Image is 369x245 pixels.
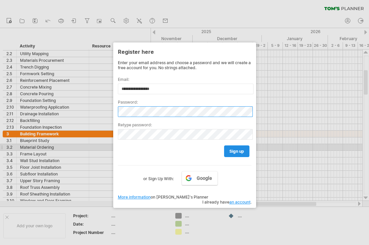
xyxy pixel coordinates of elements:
[197,175,212,181] span: Google
[118,100,251,105] label: Password:
[118,60,251,70] div: Enter your email address and choose a password and we will create a free account for you. No stri...
[118,195,208,200] span: on [PERSON_NAME]'s Planner
[118,45,251,57] div: Register here
[118,77,251,82] label: Email:
[182,171,218,185] a: Google
[229,149,244,154] span: sign up
[202,200,251,205] span: I already have .
[118,195,151,200] a: More information
[229,200,250,205] a: an account
[224,145,249,157] a: sign up
[118,122,251,127] label: Retype password:
[143,171,174,182] label: or Sign Up With:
